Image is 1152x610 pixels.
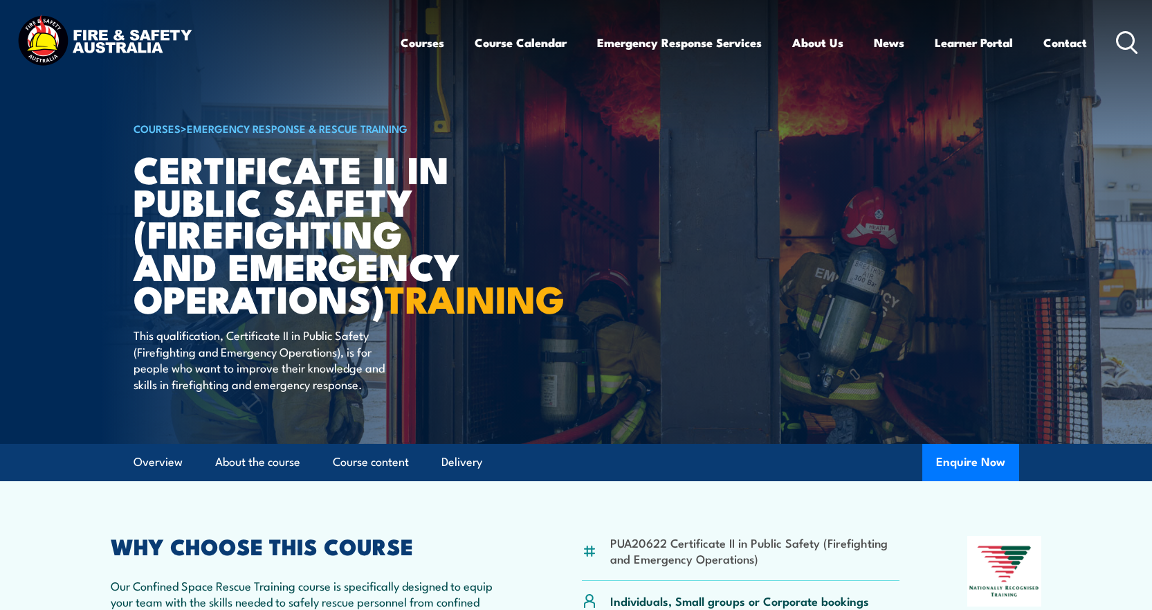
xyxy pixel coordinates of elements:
[935,24,1013,61] a: Learner Portal
[1043,24,1087,61] a: Contact
[187,120,408,136] a: Emergency Response & Rescue Training
[215,444,300,481] a: About the course
[475,24,567,61] a: Course Calendar
[111,536,515,555] h2: WHY CHOOSE THIS COURSE
[134,444,183,481] a: Overview
[385,269,565,326] strong: TRAINING
[333,444,409,481] a: Course content
[597,24,762,61] a: Emergency Response Services
[441,444,482,481] a: Delivery
[792,24,843,61] a: About Us
[610,535,900,567] li: PUA20622 Certificate II in Public Safety (Firefighting and Emergency Operations)
[874,24,904,61] a: News
[134,120,181,136] a: COURSES
[401,24,444,61] a: Courses
[922,444,1019,481] button: Enquire Now
[134,327,386,392] p: This qualification, Certificate II in Public Safety (Firefighting and Emergency Operations), is f...
[134,152,475,314] h1: Certificate II in Public Safety (Firefighting and Emergency Operations)
[610,593,869,609] p: Individuals, Small groups or Corporate bookings
[967,536,1042,607] img: Nationally Recognised Training logo.
[134,120,475,136] h6: >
